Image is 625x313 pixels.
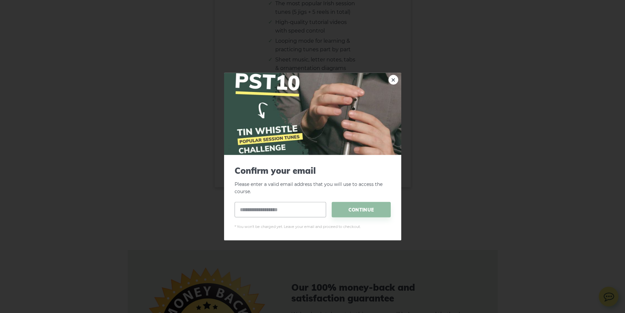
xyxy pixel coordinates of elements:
[235,165,391,195] p: Please enter a valid email address that you will use to access the course.
[235,165,391,175] span: Confirm your email
[388,75,398,84] a: ×
[224,73,401,155] img: Tin Whistle Improver Course
[235,224,391,230] span: * You won't be charged yet. Leave your email and proceed to checkout.
[332,202,391,217] span: CONTINUE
